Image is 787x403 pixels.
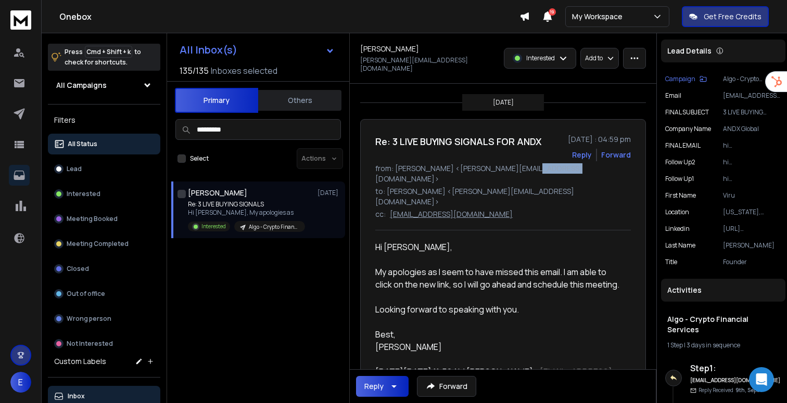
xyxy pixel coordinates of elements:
[665,108,709,116] p: FINAL SUBJECT
[723,208,781,216] p: [US_STATE], [US_STATE], [GEOGRAPHIC_DATA]
[699,386,759,394] p: Reply Received
[665,175,694,183] p: Follow Up1
[667,341,683,349] span: 1 Step
[375,328,623,341] div: Best,
[375,209,386,219] p: cc:
[375,366,623,391] div: [DATE][DATE] 11:52 AM [PERSON_NAME] < > wrote:
[375,241,623,353] div: Hi [PERSON_NAME],
[667,314,779,335] h1: Algo - Crypto Financial Services
[704,11,761,22] p: Get Free Credits
[723,241,781,250] p: [PERSON_NAME]
[201,223,226,230] p: Interested
[723,158,781,166] p: hi [PERSON_NAME], quick nudge — I know you’re busy. a few firms are already using our agents to s...
[67,265,89,273] p: Closed
[67,315,111,323] p: Wrong person
[188,209,305,217] p: Hi [PERSON_NAME], My apologies as
[667,46,712,56] p: Lead Details
[665,92,681,100] p: Email
[375,134,542,149] h1: Re: 3 LIVE BUYING SIGNALS FOR ANDX
[723,141,781,150] p: hi [PERSON_NAME], saw that ANDX Global is building web3 + ai financial ecosystems - so i ran our ...
[690,362,781,374] h6: Step 1 :
[48,75,160,96] button: All Campaigns
[665,141,701,150] p: FINAL EMAIL
[188,188,247,198] h1: [PERSON_NAME]
[665,158,695,166] p: Follow Up2
[10,10,31,30] img: logo
[723,125,781,133] p: ANDX Global
[48,209,160,229] button: Meeting Booked
[665,75,707,83] button: Campaign
[375,303,623,316] div: Looking forward to speaking with you.
[65,47,141,68] p: Press to check for shortcuts.
[48,283,160,304] button: Out of office
[723,175,781,183] p: hi [PERSON_NAME], just following up — ran our AI agents on ANDX Global and spotted a few near-ter...
[356,376,409,397] button: Reply
[572,11,627,22] p: My Workspace
[180,45,237,55] h1: All Inbox(s)
[318,189,341,197] p: [DATE]
[180,64,209,77] span: 135 / 135
[67,340,113,348] p: Not Interested
[211,64,277,77] h3: Inboxes selected
[665,75,695,83] p: Campaign
[67,215,118,223] p: Meeting Booked
[601,150,631,160] div: Forward
[10,372,31,393] button: E
[417,376,476,397] button: Forward
[48,159,160,179] button: Lead
[665,125,711,133] p: Company Name
[526,54,555,62] p: Interested
[59,10,519,23] h1: Onebox
[249,223,299,231] p: Algo - Crypto Financial Services
[67,290,105,298] p: Out of office
[67,190,100,198] p: Interested
[690,376,781,384] h6: [EMAIL_ADDRESS][DOMAIN_NAME]
[723,75,781,83] p: Algo - Crypto Financial Services
[665,191,696,200] p: First Name
[749,367,774,392] div: Open Intercom Messenger
[360,56,498,73] p: [PERSON_NAME][EMAIL_ADDRESS][DOMAIN_NAME]
[188,200,305,209] p: Re: 3 LIVE BUYING SIGNALS
[175,88,258,113] button: Primary
[723,92,781,100] p: [EMAIL_ADDRESS][DOMAIN_NAME]
[48,134,160,154] button: All Status
[48,113,160,127] h3: Filters
[549,8,556,16] span: 19
[190,154,209,163] label: Select
[56,80,107,90] h1: All Campaigns
[375,341,623,353] div: [PERSON_NAME]
[48,184,160,204] button: Interested
[54,356,106,367] h3: Custom Labels
[735,386,759,394] span: 9th, Sept
[68,392,85,400] p: Inbox
[665,258,677,266] p: title
[585,54,603,62] p: Add to
[687,341,740,349] span: 3 days in sequence
[572,150,592,160] button: Reply
[48,258,160,279] button: Closed
[171,40,343,60] button: All Inbox(s)
[568,134,631,145] p: [DATE] : 04:59 pm
[390,209,513,219] p: [EMAIL_ADDRESS][DOMAIN_NAME]
[67,165,82,173] p: Lead
[48,333,160,354] button: Not Interested
[85,46,132,58] span: Cmd + Shift + k
[665,225,690,233] p: linkedin
[375,266,623,291] div: My apologies as I seem to have missed this email. I am able to click on the new link, so I will g...
[667,341,779,349] div: |
[67,240,129,248] p: Meeting Completed
[493,98,514,107] p: [DATE]
[68,140,97,148] p: All Status
[723,191,781,200] p: Viru
[723,258,781,266] p: Founder
[48,308,160,329] button: Wrong person
[665,241,695,250] p: Last Name
[364,381,384,392] div: Reply
[661,279,785,302] div: Activities
[375,163,631,184] p: from: [PERSON_NAME] <[PERSON_NAME][EMAIL_ADDRESS][DOMAIN_NAME]>
[682,6,769,27] button: Get Free Credits
[48,233,160,254] button: Meeting Completed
